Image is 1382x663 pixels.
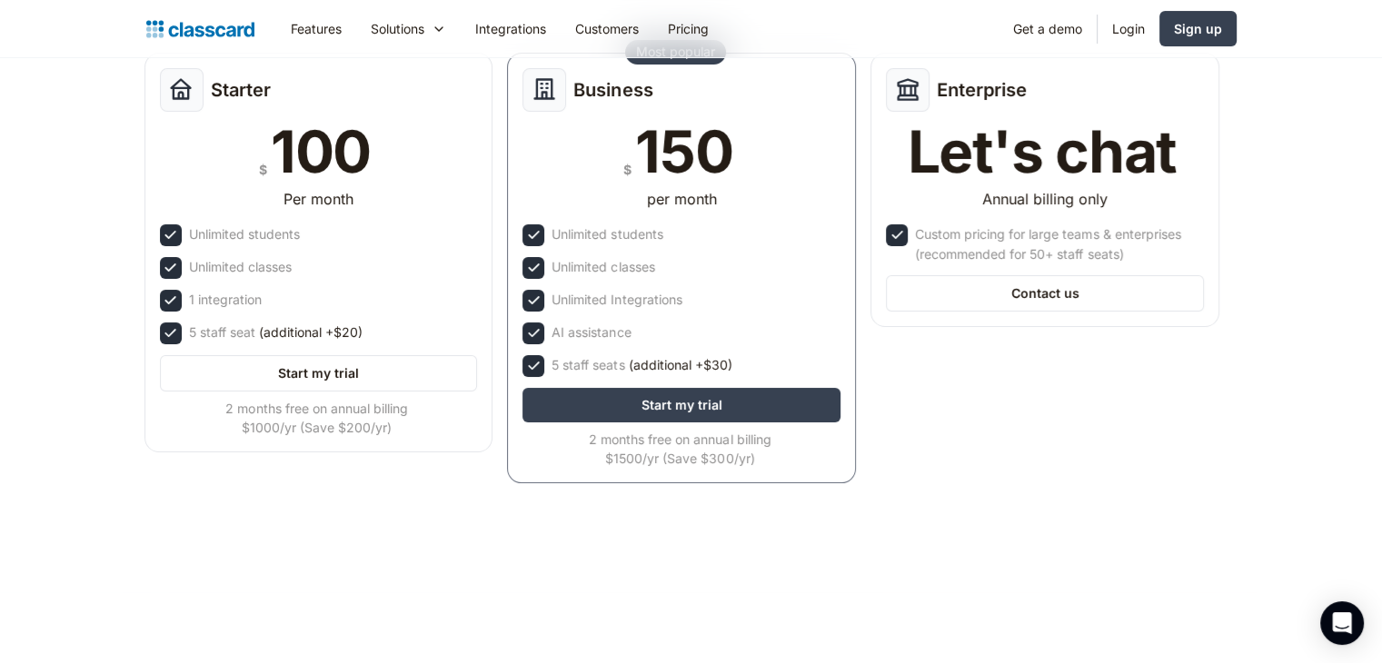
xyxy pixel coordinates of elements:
[552,355,731,375] div: 5 staff seats
[561,8,653,49] a: Customers
[1159,11,1237,46] a: Sign up
[1174,19,1222,38] div: Sign up
[1320,601,1364,645] div: Open Intercom Messenger
[146,16,254,42] a: Logo
[552,322,631,342] div: AI assistance
[276,8,356,49] a: Features
[1098,8,1159,49] a: Login
[522,388,840,422] a: Start my trial
[189,290,262,310] div: 1 integration
[356,8,461,49] div: Solutions
[999,8,1097,49] a: Get a demo
[937,79,1027,101] h2: Enterprise
[283,188,353,210] div: Per month
[189,257,292,277] div: Unlimited classes
[522,430,837,468] div: 2 months free on annual billing $1500/yr (Save $300/yr)
[623,158,631,181] div: $
[653,8,723,49] a: Pricing
[189,224,300,244] div: Unlimited students
[628,355,731,375] span: (additional +$30)
[552,290,681,310] div: Unlimited Integrations
[573,79,652,101] h2: Business
[371,19,424,38] div: Solutions
[189,322,363,342] div: 5 staff seat
[552,257,654,277] div: Unlimited classes
[886,275,1204,312] a: Contact us
[908,123,1177,181] div: Let's chat
[271,123,371,181] div: 100
[915,224,1200,264] div: Custom pricing for large teams & enterprises (recommended for 50+ staff seats)
[211,79,271,101] h2: Starter
[461,8,561,49] a: Integrations
[259,322,363,342] span: (additional +$20)
[982,188,1108,210] div: Annual billing only
[160,355,478,391] a: Start my trial
[552,224,662,244] div: Unlimited students
[160,399,474,437] div: 2 months free on annual billing $1000/yr (Save $200/yr)
[635,123,732,181] div: 150
[647,188,717,210] div: per month
[259,158,267,181] div: $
